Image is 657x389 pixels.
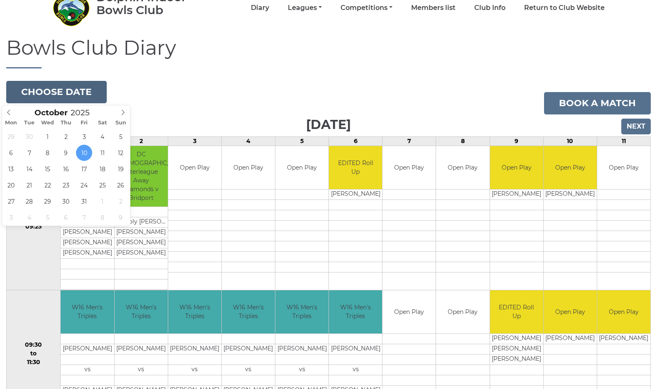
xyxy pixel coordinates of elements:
span: October 15, 2025 [39,161,56,177]
span: October 29, 2025 [39,193,56,209]
td: [PERSON_NAME] [329,190,382,200]
td: W16 Men's Triples [222,290,275,334]
span: Sat [93,120,112,126]
td: Open Play [597,290,650,334]
td: [PERSON_NAME] [490,334,543,344]
span: October 27, 2025 [3,193,19,209]
span: October 30, 2025 [58,193,74,209]
td: W16 Men's Triples [61,290,114,334]
td: Open Play [490,146,543,190]
td: [PERSON_NAME] [275,344,328,355]
span: October 1, 2025 [39,129,56,145]
td: [PERSON_NAME] [61,344,114,355]
td: [PERSON_NAME] [329,344,382,355]
td: [PERSON_NAME] [115,344,168,355]
td: vs [222,365,275,375]
span: Thu [57,120,75,126]
td: 3 [168,136,221,146]
td: vs [61,365,114,375]
td: EDITED Roll Up [490,290,543,334]
td: 10 [543,136,597,146]
td: 9 [490,136,543,146]
td: Open Play [436,146,489,190]
td: [PERSON_NAME] [61,248,114,258]
td: 4 [221,136,275,146]
span: October 10, 2025 [76,145,92,161]
td: [PERSON_NAME] [115,248,168,258]
td: [PERSON_NAME] [115,227,168,238]
span: October 23, 2025 [58,177,74,193]
a: Book a match [544,92,651,114]
td: 11 [597,136,650,146]
span: Tue [20,120,39,126]
span: October 3, 2025 [76,129,92,145]
span: October 12, 2025 [113,145,129,161]
td: [PERSON_NAME] [597,334,650,344]
span: Wed [39,120,57,126]
td: 6 [329,136,382,146]
td: Marsoly [PERSON_NAME] [115,217,168,227]
td: [PERSON_NAME] [490,190,543,200]
td: 8 [436,136,490,146]
span: November 2, 2025 [113,193,129,209]
span: Mon [2,120,20,126]
td: [PERSON_NAME] [61,227,114,238]
span: October 16, 2025 [58,161,74,177]
td: Open Play [382,146,436,190]
td: Open Play [222,146,275,190]
td: 7 [382,136,436,146]
input: Next [621,119,651,134]
span: October 11, 2025 [94,145,110,161]
span: November 4, 2025 [21,209,37,226]
span: October 4, 2025 [94,129,110,145]
a: Return to Club Website [524,3,605,12]
span: October 28, 2025 [21,193,37,209]
td: 2 [114,136,168,146]
span: October 2, 2025 [58,129,74,145]
td: [PERSON_NAME] [61,238,114,248]
td: vs [329,365,382,375]
span: November 5, 2025 [39,209,56,226]
td: vs [275,365,328,375]
span: October 25, 2025 [94,177,110,193]
span: October 21, 2025 [21,177,37,193]
a: Members list [411,3,456,12]
span: Sun [112,120,130,126]
td: W16 Men's Triples [329,290,382,334]
h1: Bowls Club Diary [6,37,651,68]
span: October 26, 2025 [113,177,129,193]
a: Diary [251,3,269,12]
td: W16 Men's Triples [168,290,221,334]
a: Leagues [288,3,322,12]
span: Scroll to increment [34,109,68,117]
td: [PERSON_NAME] [168,344,221,355]
span: October 22, 2025 [39,177,56,193]
span: October 9, 2025 [58,145,74,161]
span: October 17, 2025 [76,161,92,177]
td: [PERSON_NAME] [115,238,168,248]
span: Fri [75,120,93,126]
td: Open Play [597,146,650,190]
td: EDITED Roll Up [329,146,382,190]
td: vs [168,365,221,375]
span: September 30, 2025 [21,129,37,145]
span: October 14, 2025 [21,161,37,177]
span: October 6, 2025 [3,145,19,161]
span: November 3, 2025 [3,209,19,226]
span: October 13, 2025 [3,161,19,177]
td: Open Play [544,146,597,190]
span: November 6, 2025 [58,209,74,226]
td: W16 Men's Triples [275,290,328,334]
td: Open Play [382,290,436,334]
td: Open Play [544,290,597,334]
span: November 9, 2025 [113,209,129,226]
span: November 8, 2025 [94,209,110,226]
button: Choose date [6,81,107,103]
span: October 7, 2025 [21,145,37,161]
td: [PERSON_NAME] [490,355,543,365]
td: [PERSON_NAME] [544,190,597,200]
span: November 7, 2025 [76,209,92,226]
a: Club Info [474,3,505,12]
span: October 18, 2025 [94,161,110,177]
td: Open Play [275,146,328,190]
